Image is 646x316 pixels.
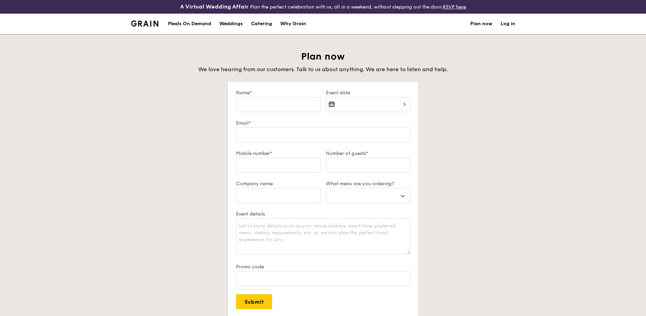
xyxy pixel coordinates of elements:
[280,14,306,34] div: Why Grain
[219,14,243,34] div: Weddings
[215,14,247,34] a: Weddings
[236,218,410,254] textarea: Let us know details such as your venue address, event time, preferred menu, dietary requirements,...
[164,14,215,34] a: Meals On Demand
[247,14,276,34] a: Catering
[251,14,272,34] div: Catering
[168,14,211,34] div: Meals On Demand
[236,211,410,217] label: Event details
[236,181,320,187] label: Company name
[180,3,249,11] h4: A Virtual Wedding Affair
[131,20,159,27] img: Grain
[443,4,466,10] a: RSVP here
[301,51,345,62] span: Plan now
[326,181,410,187] label: What menu are you ordering?
[131,20,159,27] a: Logotype
[236,264,410,270] label: Promo code
[236,90,320,96] label: Name*
[127,3,519,11] div: Plan the perfect celebration with us, all in a weekend, without stepping out the door.
[326,90,410,96] label: Event date
[470,14,492,34] a: Plan now
[276,14,310,34] a: Why Grain
[198,66,448,73] span: We love hearing from our customers. Talk to us about anything. We are here to listen and help.
[236,294,272,309] input: Submit
[236,120,410,126] label: Email*
[236,151,320,156] label: Mobile number*
[326,151,410,156] label: Number of guests*
[501,14,515,34] a: Log in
